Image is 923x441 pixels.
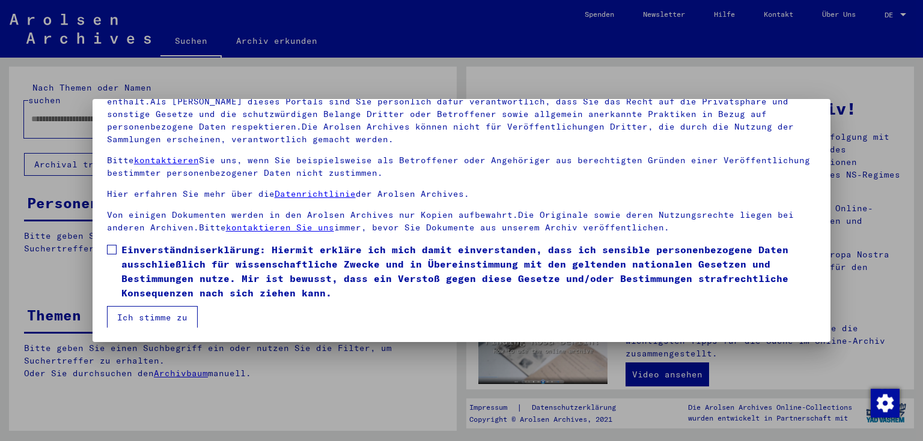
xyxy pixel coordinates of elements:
[871,389,900,418] img: Change consent
[134,155,199,166] a: kontaktieren
[107,306,198,329] button: Ich stimme zu
[107,154,817,179] p: Bitte Sie uns, wenn Sie beispielsweise als Betroffener oder Angehöriger aus berechtigten Gründen ...
[275,188,356,199] a: Datenrichtlinie
[226,222,334,233] a: kontaktieren Sie uns
[107,188,817,200] p: Hier erfahren Sie mehr über die der Arolsen Archives.
[870,388,899,417] div: Change consent
[121,242,817,300] span: Einverständniserklärung: Hiermit erkläre ich mich damit einverstanden, dass ich sensible personen...
[107,83,817,146] p: Bitte beachten Sie, dass dieses Portal über NS - Verfolgte sensible Daten zu identifizierten oder...
[107,209,817,234] p: Von einigen Dokumenten werden in den Arolsen Archives nur Kopien aufbewahrt.Die Originale sowie d...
